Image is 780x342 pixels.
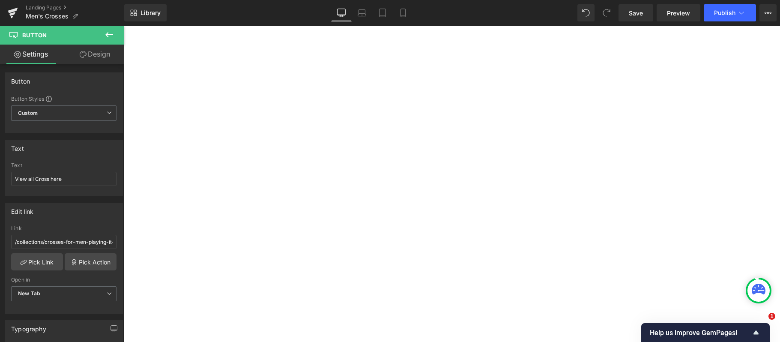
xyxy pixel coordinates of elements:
span: Help us improve GemPages! [650,329,751,337]
button: Publish [704,4,756,21]
div: Link [11,225,117,231]
div: Open in [11,277,117,283]
span: Library [140,9,161,17]
iframe: Intercom live chat [751,313,771,333]
b: Custom [18,110,38,117]
a: Laptop [352,4,372,21]
div: Text [11,140,24,152]
div: Text [11,162,117,168]
a: Design [64,45,126,64]
span: Publish [714,9,735,16]
input: https://your-shop.myshopify.com [11,235,117,249]
div: Button Styles [11,95,117,102]
div: Button [11,73,30,85]
button: Show survey - Help us improve GemPages! [650,327,761,338]
button: More [759,4,777,21]
a: Tablet [372,4,393,21]
div: Typography [11,321,46,333]
span: Button [22,32,47,39]
span: Save [629,9,643,18]
a: New Library [124,4,167,21]
span: 1 [768,313,775,320]
span: Men's Crosses [26,13,69,20]
a: Pick Action [65,253,117,270]
a: Landing Pages [26,4,124,11]
div: Edit link [11,203,34,215]
button: Undo [577,4,595,21]
a: Mobile [393,4,413,21]
b: New Tab [18,290,40,297]
a: Desktop [331,4,352,21]
a: Preview [657,4,700,21]
a: Pick Link [11,253,63,270]
span: Preview [667,9,690,18]
button: Redo [598,4,615,21]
